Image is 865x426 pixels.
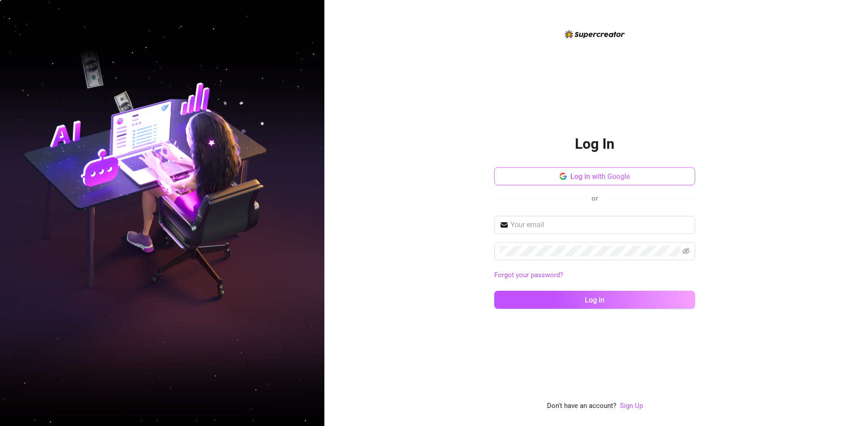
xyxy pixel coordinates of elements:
[620,402,643,410] a: Sign Up
[547,401,616,412] span: Don't have an account?
[510,220,690,230] input: Your email
[494,271,563,279] a: Forgot your password?
[494,270,695,281] a: Forgot your password?
[620,401,643,412] a: Sign Up
[575,135,615,153] h2: Log In
[592,194,598,202] span: or
[565,30,625,38] img: logo-BBDzfeDw.svg
[585,296,605,304] span: Log in
[683,247,690,255] span: eye-invisible
[570,172,630,181] span: Log in with Google
[494,291,695,309] button: Log in
[494,167,695,185] button: Log in with Google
